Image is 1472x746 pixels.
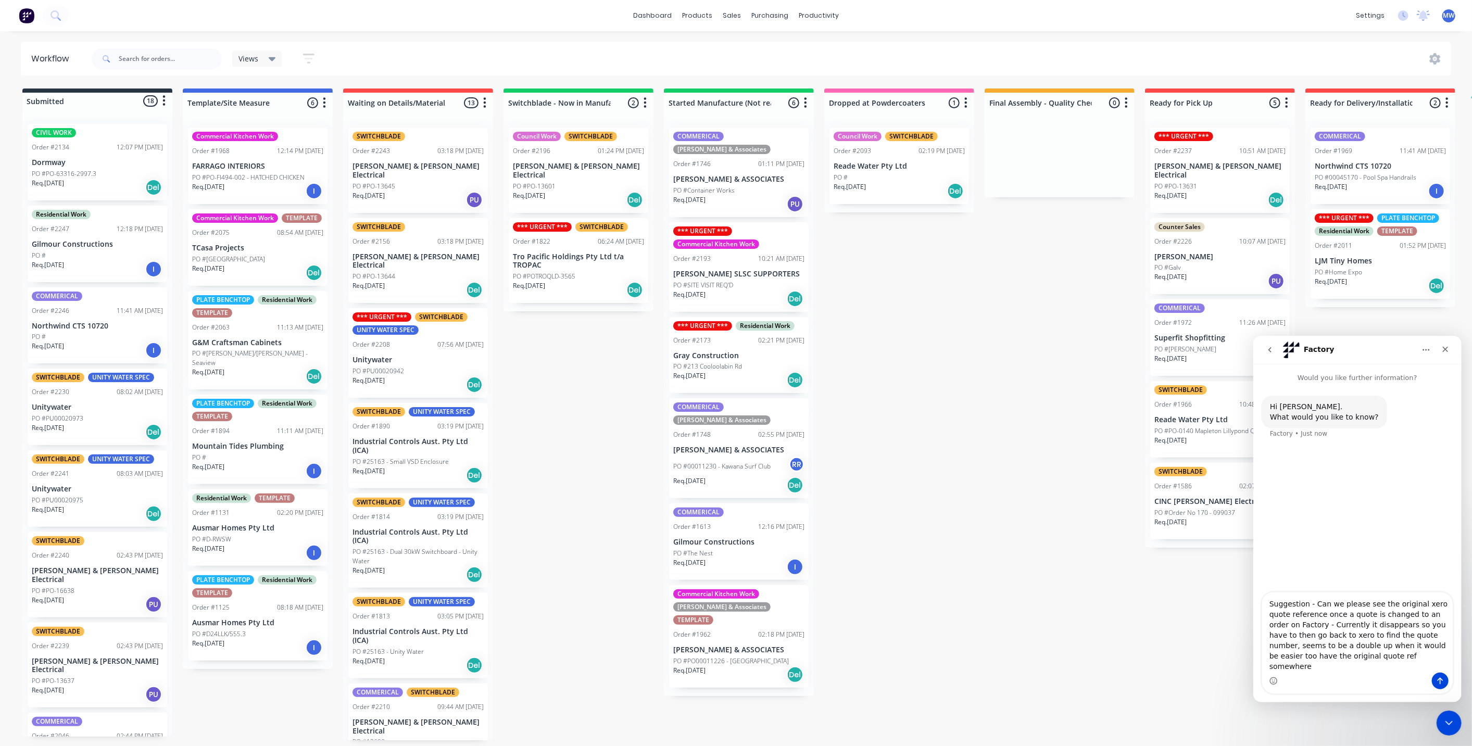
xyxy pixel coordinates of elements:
p: Industrial Controls Aust. Pty Ltd (ICA) [353,627,484,645]
div: 11:41 AM [DATE] [117,306,163,315]
div: SWITCHBLADEOrder #224002:43 PM [DATE][PERSON_NAME] & [PERSON_NAME] ElectricalPO #PO-16638Req.[DAT... [28,532,167,617]
div: 02:43 PM [DATE] [117,551,163,560]
div: 10:51 AM [DATE] [1239,146,1286,156]
div: SWITCHBLADE [353,407,405,416]
p: Req. [DATE] [32,505,64,514]
div: Del [466,566,483,583]
div: Hi [PERSON_NAME]. [17,66,125,77]
p: PO #PO-13631 [1154,182,1197,191]
div: SWITCHBLADEUNITY WATER SPECOrder #223008:02 AM [DATE]UnitywaterPO #PU00020973Req.[DATE]Del [28,369,167,445]
p: Req. [DATE] [673,195,706,205]
div: Order #1131 [192,508,230,517]
p: PO #213 Cooloolabin Rd [673,362,742,371]
p: [PERSON_NAME] & [PERSON_NAME] Electrical [353,162,484,180]
div: Residential Work [258,399,317,408]
div: 08:03 AM [DATE] [117,469,163,478]
p: Gilmour Constructions [673,538,804,547]
div: UNITY WATER SPEC [409,407,475,416]
div: Hi [PERSON_NAME].What would you like to know?Factory • Just now [8,60,134,93]
img: Factory [19,8,34,23]
div: Order #1586 [1154,482,1192,491]
div: SWITCHBLADEOrder #224303:18 PM [DATE][PERSON_NAME] & [PERSON_NAME] ElectricalPO #PO-13645Req.[DAT... [348,128,488,213]
p: [PERSON_NAME] SLSC SUPPORTERS [673,270,804,279]
p: PO #PU00020975 [32,496,83,505]
div: 11:11 AM [DATE] [277,426,323,436]
div: SWITCHBLADE [415,312,468,322]
p: Req. [DATE] [32,342,64,351]
div: Commercial Kitchen Work [673,589,759,599]
div: SWITCHBLADE [885,132,938,141]
p: PO #25163 - Dual 30kW Switchboard - Unity Water [353,547,484,566]
p: Req. [DATE] [353,376,385,385]
p: Unitywater [353,356,484,364]
button: Send a message… [179,337,195,353]
div: 06:24 AM [DATE] [598,237,644,246]
div: COMMERICALOrder #197211:26 AM [DATE]Superfit ShopfittingPO #[PERSON_NAME]Req.[DATE]Del [1150,299,1290,376]
p: Req. [DATE] [353,191,385,200]
div: UNITY WATER SPEC [353,325,419,335]
p: Ausmar Homes Pty Ltd [192,524,323,533]
p: PO #PO-13644 [353,272,395,281]
p: Req. [DATE] [1315,182,1347,192]
div: Del [145,179,162,196]
button: go back [7,4,27,24]
div: PU [466,192,483,208]
p: Northwind CTS 10720 [32,322,163,331]
p: [PERSON_NAME] & ASSOCIATES [673,446,804,454]
div: *** URGENT ***Residential WorkOrder #217302:21 PM [DATE]Gray ConstructionPO #213 Cooloolabin RdRe... [669,317,809,394]
div: Del [626,192,643,208]
p: PO #PO-FI494-002 - HATCHED CHICKEN [192,173,305,182]
p: [PERSON_NAME] & ASSOCIATES [673,175,804,184]
div: SWITCHBLADEUNITY WATER SPECOrder #224108:03 AM [DATE]UnitywaterPO #PU00020975Req.[DATE]Del [28,450,167,527]
div: Del [466,376,483,393]
div: Residential Work [32,210,91,219]
iframe: Intercom live chat [1253,336,1462,702]
div: COMMERICAL [1154,304,1205,313]
div: Del [787,372,803,388]
p: Req. [DATE] [673,371,706,381]
p: PO #Order No 170 - 099037 [1154,508,1235,517]
div: 12:16 PM [DATE] [758,522,804,532]
div: SWITCHBLADE [1154,385,1207,395]
div: SWITCHBLADE [353,222,405,232]
div: COMMERICALOrder #224611:41 AM [DATE]Northwind CTS 10720PO #Req.[DATE]I [28,287,167,364]
p: Req. [DATE] [192,264,224,273]
p: Unitywater [32,403,163,412]
div: TEMPLATE [192,308,232,318]
p: Mountain Tides Plumbing [192,442,323,451]
div: [PERSON_NAME] & Associates [673,145,771,154]
div: COMMERICALOrder #196911:41 AM [DATE]Northwind CTS 10720PO #00045170 - Pool Spa HandrailsReq.[DATE]I [1311,128,1450,204]
p: PO #[GEOGRAPHIC_DATA] [192,255,265,264]
div: Del [787,290,803,307]
div: 12:14 PM [DATE] [277,146,323,156]
div: SWITCHBLADEOrder #215603:18 PM [DATE][PERSON_NAME] & [PERSON_NAME] ElectricalPO #PO-13644Req.[DAT... [348,218,488,304]
p: Unitywater [32,485,163,494]
div: Order #2173 [673,336,711,345]
div: COMMERICAL [673,402,724,412]
p: [PERSON_NAME] & [PERSON_NAME] Electrical [513,162,644,180]
div: 10:21 AM [DATE] [758,254,804,263]
p: Req. [DATE] [32,423,64,433]
div: TEMPLATE [255,494,295,503]
div: COMMERICALOrder #161312:16 PM [DATE]Gilmour ConstructionsPO #The NestReq.[DATE]I [669,503,809,580]
div: Order #2075 [192,228,230,237]
p: Req. [DATE] [32,260,64,270]
div: 01:11 PM [DATE] [758,159,804,169]
div: Residential Work [192,494,251,503]
textarea: Message… [9,257,199,337]
div: Residential Work [258,295,317,305]
div: COMMERICAL [1315,132,1365,141]
div: Del [306,368,322,385]
div: Order #2208 [353,340,390,349]
div: Order #2243 [353,146,390,156]
div: PLATE BENCHTOPResidential WorkTEMPLATEOrder #206311:13 AM [DATE]G&M Craftsman CabinetsPO #[PERSON... [188,291,328,390]
div: PLATE BENCHTOP [192,575,254,585]
p: Req. [DATE] [353,466,385,476]
div: Close [183,4,202,23]
div: CIVIL WORK [32,128,76,137]
div: 08:18 AM [DATE] [277,603,323,612]
div: Factory says… [8,60,200,116]
div: *** URGENT ***SWITCHBLADEOrder #182206:24 AM [DATE]Tro Pacific Holdings Pty Ltd t/a TROPACPO #POT... [509,218,648,304]
p: PO # [32,251,46,260]
p: PO #Home Expo [1315,268,1362,277]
